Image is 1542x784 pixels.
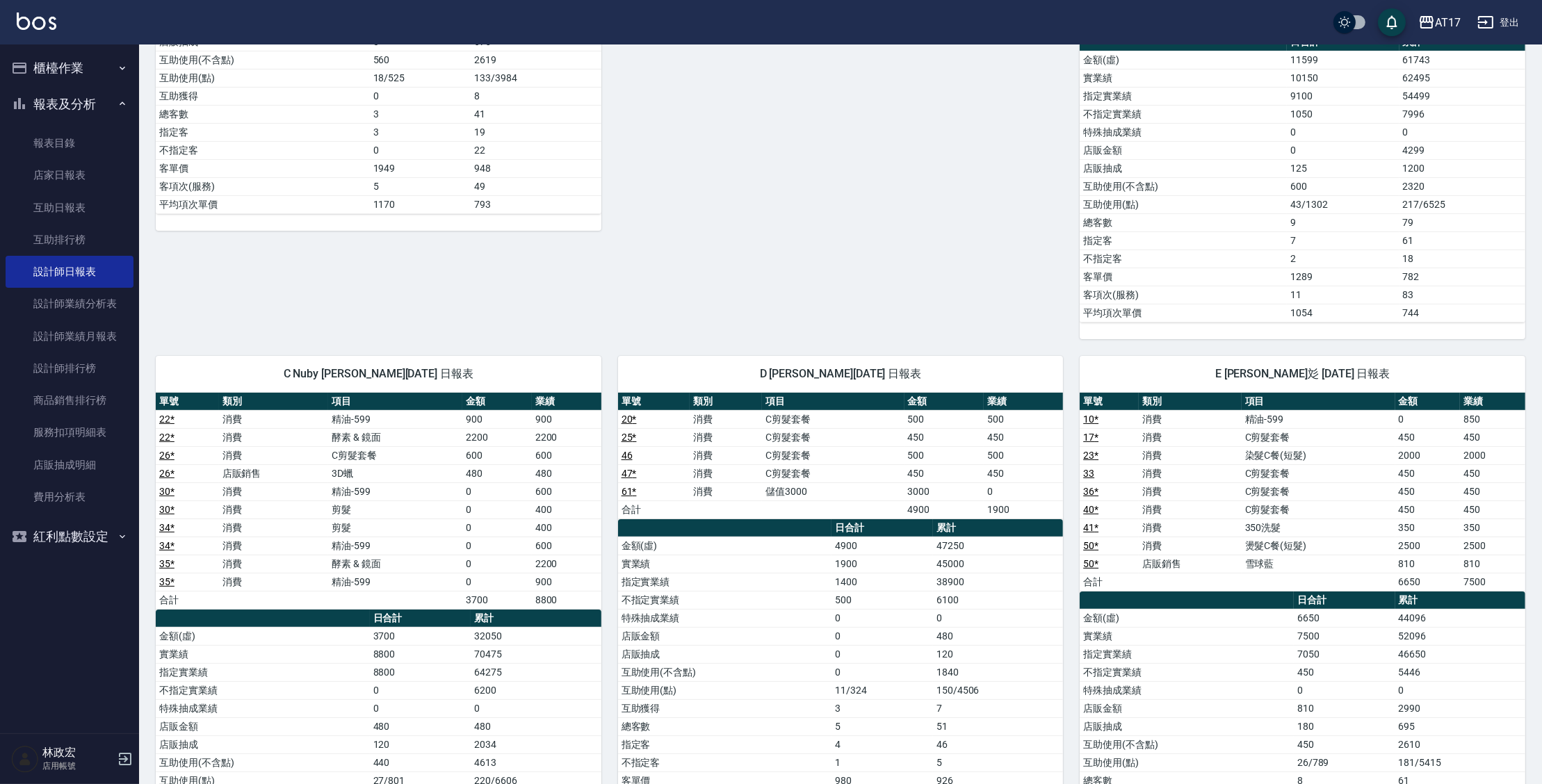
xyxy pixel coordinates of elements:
[1139,555,1241,573] td: 店販銷售
[1460,464,1525,482] td: 450
[933,591,1063,609] td: 6100
[1080,250,1287,268] td: 不指定客
[1080,213,1287,231] td: 總客數
[1287,213,1399,231] td: 9
[328,500,462,518] td: 剪髮
[618,500,690,518] td: 合計
[471,159,601,177] td: 948
[532,555,601,573] td: 2200
[618,393,1064,519] table: a dense table
[156,645,370,663] td: 實業績
[1242,500,1395,518] td: C剪髮套餐
[156,177,370,195] td: 客項次(服務)
[1080,87,1287,105] td: 指定實業績
[1287,286,1399,304] td: 11
[618,537,832,555] td: 金額(虛)
[622,450,633,461] a: 46
[1395,393,1461,411] th: 金額
[532,573,601,591] td: 900
[904,464,984,482] td: 450
[1294,699,1395,717] td: 810
[1287,51,1399,69] td: 11599
[1294,627,1395,645] td: 7500
[618,573,832,591] td: 指定實業績
[462,464,532,482] td: 480
[1083,468,1094,479] a: 33
[156,699,370,717] td: 特殊抽成業績
[1395,645,1525,663] td: 46650
[1399,177,1525,195] td: 2320
[532,591,601,609] td: 8800
[370,699,471,717] td: 0
[690,446,762,464] td: 消費
[690,410,762,428] td: 消費
[328,393,462,411] th: 項目
[1080,105,1287,123] td: 不指定實業績
[1287,159,1399,177] td: 125
[984,393,1063,411] th: 業績
[1139,518,1241,537] td: 消費
[690,428,762,446] td: 消費
[6,416,133,448] a: 服務扣項明細表
[219,428,328,446] td: 消費
[1294,591,1395,610] th: 日合計
[1395,464,1461,482] td: 450
[1080,51,1287,69] td: 金額(虛)
[1139,446,1241,464] td: 消費
[11,745,39,773] img: Person
[1080,123,1287,141] td: 特殊抽成業績
[1242,537,1395,555] td: 燙髮C餐(短髮)
[370,195,471,213] td: 1170
[1287,268,1399,286] td: 1289
[831,681,933,699] td: 11/324
[462,410,532,428] td: 900
[1395,446,1461,464] td: 2000
[1395,410,1461,428] td: 0
[1139,500,1241,518] td: 消費
[328,555,462,573] td: 酵素 & 鏡面
[831,627,933,645] td: 0
[1139,464,1241,482] td: 消費
[1080,304,1287,322] td: 平均項次單價
[219,555,328,573] td: 消費
[1460,410,1525,428] td: 850
[1287,231,1399,250] td: 7
[1080,609,1294,627] td: 金額(虛)
[6,481,133,513] a: 費用分析表
[933,645,1063,663] td: 120
[219,482,328,500] td: 消費
[1460,482,1525,500] td: 450
[6,449,133,481] a: 店販抽成明細
[328,537,462,555] td: 精油-599
[1080,231,1287,250] td: 指定客
[831,591,933,609] td: 500
[1460,393,1525,411] th: 業績
[328,428,462,446] td: 酵素 & 鏡面
[462,446,532,464] td: 600
[1399,250,1525,268] td: 18
[471,69,601,87] td: 133/3984
[1287,87,1399,105] td: 9100
[1399,231,1525,250] td: 61
[1080,393,1525,591] table: a dense table
[618,393,690,411] th: 單號
[1472,10,1525,35] button: 登出
[532,393,601,411] th: 業績
[831,519,933,537] th: 日合計
[1080,33,1525,322] table: a dense table
[831,663,933,681] td: 0
[1080,69,1287,87] td: 實業績
[904,410,984,428] td: 500
[328,518,462,537] td: 剪髮
[831,555,933,573] td: 1900
[1395,609,1525,627] td: 44096
[831,609,933,627] td: 0
[904,482,984,500] td: 3000
[1399,51,1525,69] td: 61743
[370,141,471,159] td: 0
[1139,393,1241,411] th: 類別
[1242,428,1395,446] td: C剪髮套餐
[6,518,133,555] button: 紅利點數設定
[532,410,601,428] td: 900
[1080,627,1294,645] td: 實業績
